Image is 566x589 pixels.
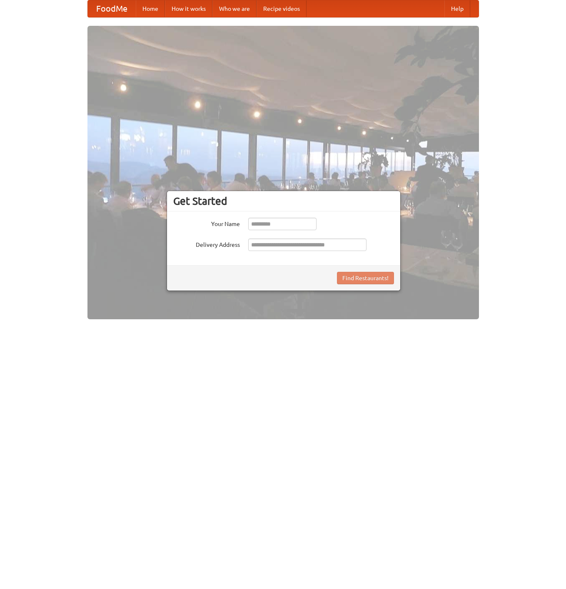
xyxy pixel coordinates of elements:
[173,239,240,249] label: Delivery Address
[165,0,212,17] a: How it works
[88,0,136,17] a: FoodMe
[257,0,307,17] a: Recipe videos
[444,0,470,17] a: Help
[212,0,257,17] a: Who we are
[337,272,394,284] button: Find Restaurants!
[173,195,394,207] h3: Get Started
[136,0,165,17] a: Home
[173,218,240,228] label: Your Name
